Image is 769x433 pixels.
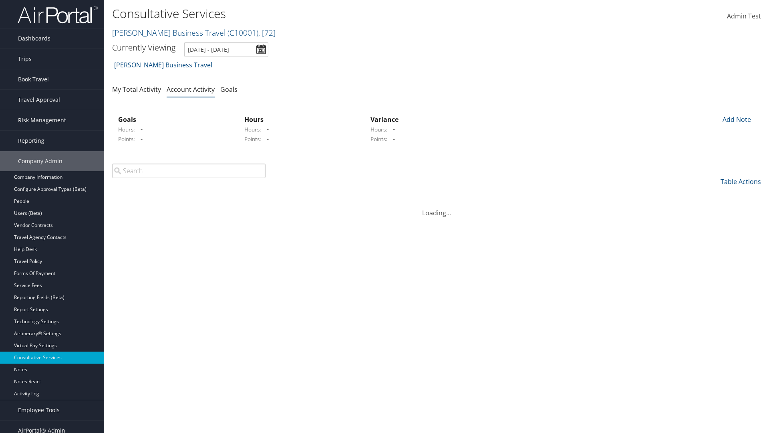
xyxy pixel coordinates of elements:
[118,115,136,124] strong: Goals
[167,85,215,94] a: Account Activity
[18,49,32,69] span: Trips
[18,28,50,49] span: Dashboards
[727,4,761,29] a: Admin Test
[717,115,755,124] div: Add Note
[114,57,212,73] a: [PERSON_NAME] Business Travel
[18,151,62,171] span: Company Admin
[370,135,387,143] label: Points:
[112,42,175,53] h3: Currently Viewing
[389,134,395,143] span: -
[263,134,269,143] span: -
[137,125,143,134] span: -
[244,115,264,124] strong: Hours
[244,135,261,143] label: Points:
[389,125,395,134] span: -
[18,5,98,24] img: airportal-logo.png
[112,85,161,94] a: My Total Activity
[727,12,761,20] span: Admin Test
[118,125,135,134] label: Hours:
[184,42,268,57] input: [DATE] - [DATE]
[112,27,276,38] a: [PERSON_NAME] Business Travel
[18,400,60,420] span: Employee Tools
[112,198,761,218] div: Loading...
[227,27,258,38] span: ( C10001 )
[244,125,261,134] label: Hours:
[370,115,399,124] strong: Variance
[18,69,49,89] span: Book Travel
[370,125,387,134] label: Hours:
[137,134,143,143] span: -
[18,90,60,110] span: Travel Approval
[112,164,266,178] input: Search
[721,177,761,186] a: Table Actions
[263,125,269,134] span: -
[118,135,135,143] label: Points:
[220,85,238,94] a: Goals
[18,110,66,130] span: Risk Management
[258,27,276,38] span: , [ 72 ]
[112,5,545,22] h1: Consultative Services
[18,131,44,151] span: Reporting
